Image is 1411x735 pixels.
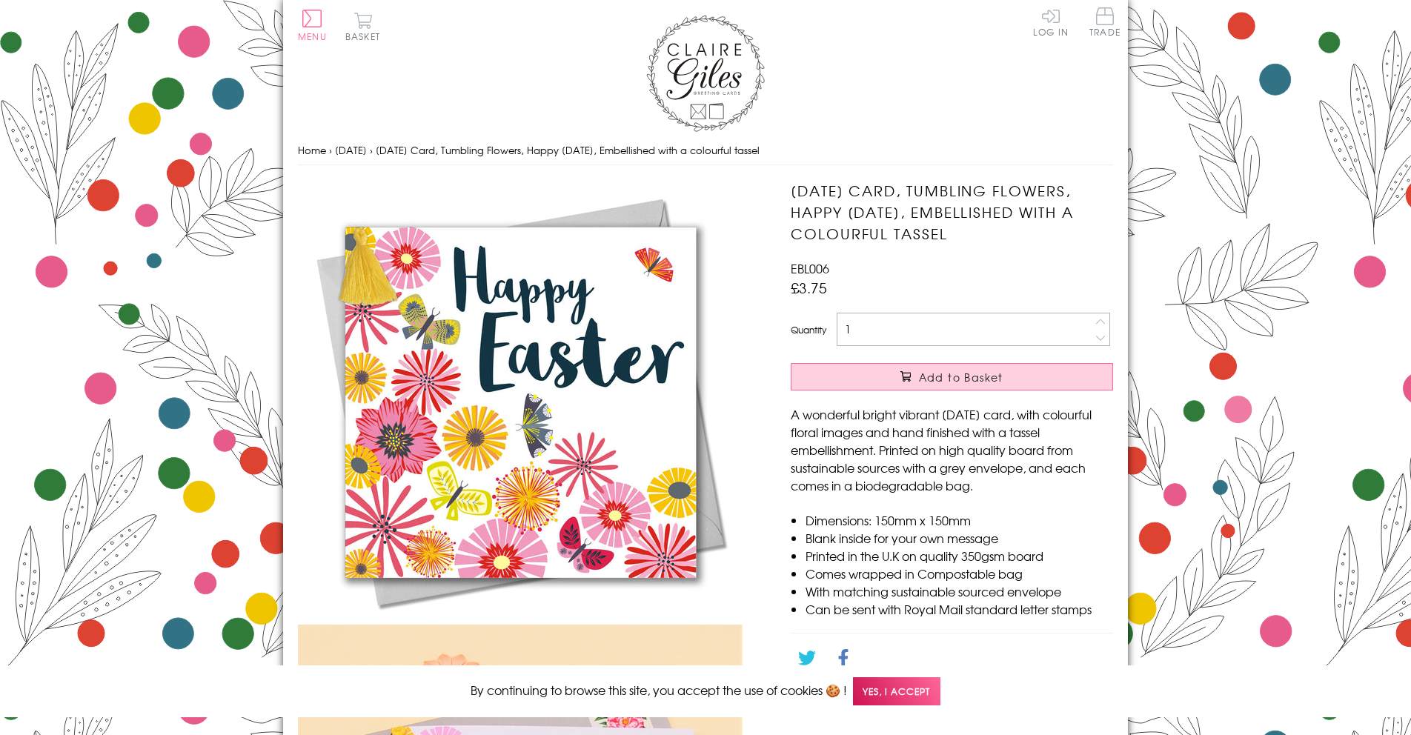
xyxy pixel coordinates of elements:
li: Printed in the U.K on quality 350gsm board [806,547,1113,565]
a: Home [298,143,326,157]
span: › [329,143,332,157]
li: Dimensions: 150mm x 150mm [806,511,1113,529]
li: Blank inside for your own message [806,529,1113,547]
span: £3.75 [791,277,827,298]
li: Comes wrapped in Compostable bag [806,565,1113,582]
li: With matching sustainable sourced envelope [806,582,1113,600]
a: Log In [1033,7,1069,36]
img: Claire Giles Greetings Cards [646,15,765,132]
p: A wonderful bright vibrant [DATE] card, with colourful floral images and hand finished with a tas... [791,405,1113,494]
span: Trade [1089,7,1120,36]
button: Menu [298,10,327,41]
nav: breadcrumbs [298,136,1113,166]
span: Add to Basket [919,370,1003,385]
a: Trade [1089,7,1120,39]
span: EBL006 [791,259,829,277]
a: [DATE] [335,143,367,157]
span: Yes, I accept [853,677,940,706]
li: Can be sent with Royal Mail standard letter stamps [806,600,1113,618]
button: Basket [342,12,383,41]
img: Easter Card, Tumbling Flowers, Happy Easter, Embellished with a colourful tassel [298,180,743,625]
h1: [DATE] Card, Tumbling Flowers, Happy [DATE], Embellished with a colourful tassel [791,180,1113,244]
button: Add to Basket [791,363,1113,390]
label: Quantity [791,323,826,336]
span: [DATE] Card, Tumbling Flowers, Happy [DATE], Embellished with a colourful tassel [376,143,760,157]
span: › [370,143,373,157]
span: Menu [298,30,327,43]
